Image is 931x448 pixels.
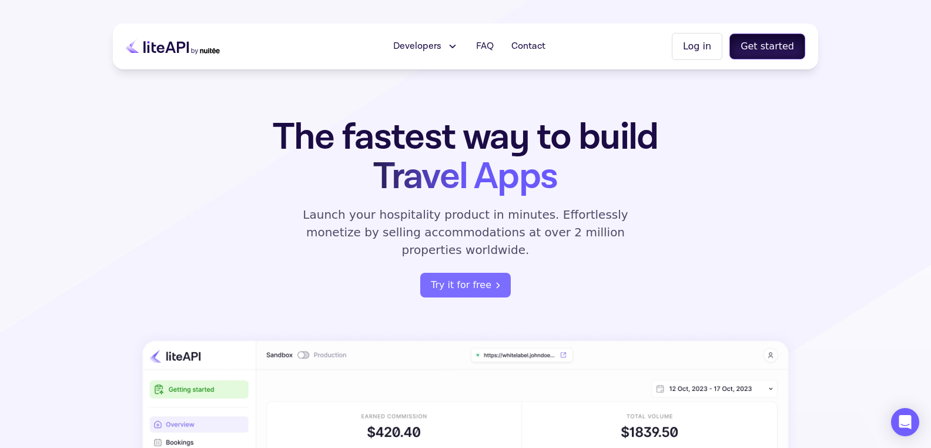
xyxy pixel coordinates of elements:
a: Contact [504,35,552,58]
span: Travel Apps [373,152,557,201]
a: register [420,273,511,297]
button: Developers [386,35,466,58]
a: FAQ [469,35,501,58]
div: Open Intercom Messenger [891,408,919,436]
button: Log in [672,33,722,60]
h1: The fastest way to build [236,118,695,196]
button: Get started [729,34,805,59]
span: Developers [393,39,441,54]
span: Contact [511,39,545,54]
p: Launch your hospitality product in minutes. Effortlessly monetize by selling accommodations at ov... [289,206,642,259]
button: Try it for free [420,273,511,297]
span: FAQ [476,39,494,54]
